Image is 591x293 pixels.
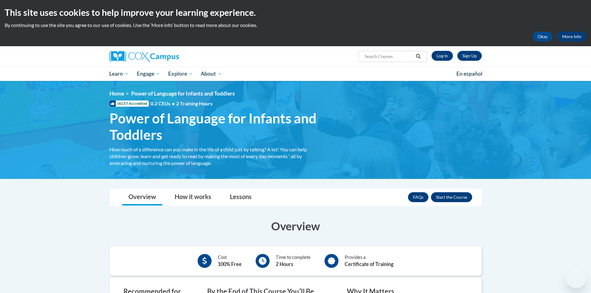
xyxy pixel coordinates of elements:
[431,192,472,202] button: Enroll
[105,67,133,81] a: Learn
[150,100,213,107] span: 0.2 CEUs
[218,261,242,267] b: 100% Free
[168,189,217,206] a: How it works
[345,261,393,267] b: Certificate of Training
[168,70,193,78] span: Explore
[109,70,129,78] span: Learn
[122,189,162,206] a: Overview
[566,268,586,288] iframe: Button to launch messaging window
[100,67,491,81] div: Main menu
[408,192,428,202] a: FAQs
[201,70,222,78] span: About
[133,67,164,81] a: Engage
[197,67,226,81] a: About
[557,32,586,42] a: More Info
[218,254,242,268] div: Cost
[110,90,124,97] a: Home
[172,100,175,106] span: •
[110,110,324,143] span: Power of Language for Infants and Toddlers
[224,189,258,206] a: Lessons
[131,90,235,97] span: Power of Language for Infants and Toddlers
[414,53,423,60] button: Search
[110,51,227,62] a: Cox Campus
[110,146,324,166] div: How much of a difference can you make in the life of a child just by talking? A lot! You can help...
[176,100,213,106] span: 2 Training Hours
[5,22,586,29] p: By continuing to use the site you agree to our use of cookies. Use the ‘More info’ button to read...
[364,53,414,60] input: Search Courses
[110,100,149,107] span: IACET Accredited
[452,67,486,80] a: En español
[345,254,393,268] div: Provides a
[457,51,482,61] a: Register
[432,51,453,61] a: Log In
[276,261,293,267] b: 2 Hours
[533,32,553,42] button: Okay
[456,70,482,77] span: En español
[110,51,179,62] img: Cox Campus
[276,254,311,268] div: Time to complete
[164,67,197,81] a: Explore
[137,70,160,78] span: Engage
[5,6,586,19] h2: This site uses cookies to help improve your learning experience.
[110,218,482,234] h3: Overview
